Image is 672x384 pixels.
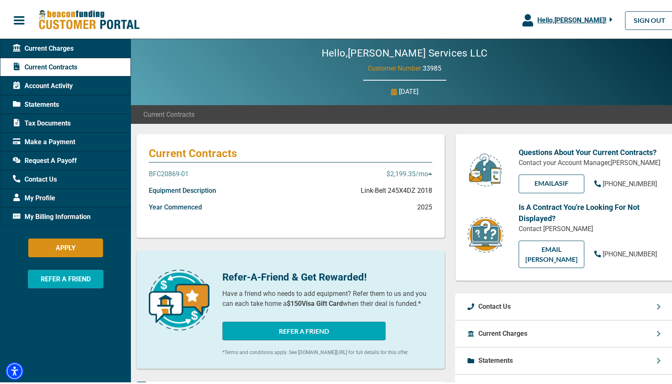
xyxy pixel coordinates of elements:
[478,354,513,364] p: Statements
[603,249,657,256] span: [PHONE_NUMBER]
[467,151,504,186] img: customer-service.png
[368,63,423,71] span: Customer Number:
[478,300,511,310] p: Contact Us
[361,184,432,194] p: Link-Belt 245X4DZ 2018
[386,167,432,177] p: $2,199.35 /mo
[417,201,432,211] p: 2025
[13,192,55,202] span: My Profile
[519,145,660,156] p: Questions About Your Current Contracts?
[519,156,660,166] p: Contact your Account Manager, [PERSON_NAME]
[149,184,216,194] p: Equipment Description
[13,42,74,52] span: Current Charges
[519,239,585,266] a: EMAIL [PERSON_NAME]
[222,268,433,283] p: Refer-A-Friend & Get Rewarded!
[149,167,189,177] p: BFC20869-01
[38,8,140,29] img: Beacon Funding Customer Portal Logo
[467,214,504,252] img: contract-icon.png
[149,201,202,211] p: Year Commenced
[287,298,343,306] b: $150 Visa Gift Card
[519,173,585,192] a: EMAILAsif
[594,248,657,258] a: [PHONE_NUMBER]
[13,98,59,108] span: Statements
[13,117,71,127] span: Tax Documents
[423,63,441,71] span: 33985
[537,15,606,22] span: Hello, [PERSON_NAME] !
[149,268,209,329] img: refer-a-friend-icon.png
[13,154,77,164] span: Request A Payoff
[13,173,57,183] span: Contact Us
[399,85,418,95] p: [DATE]
[519,222,660,232] p: Contact [PERSON_NAME]
[13,210,91,220] span: My Billing Information
[519,200,660,222] p: Is A Contract You're Looking For Not Displayed?
[222,320,386,339] button: REFER A FRIEND
[478,327,527,337] p: Current Charges
[13,79,73,89] span: Account Activity
[28,268,103,287] button: REFER A FRIEND
[594,177,657,187] a: [PHONE_NUMBER]
[149,145,432,158] p: Current Contracts
[28,237,103,256] button: APPLY
[13,61,77,71] span: Current Contracts
[13,135,75,145] span: Make a Payment
[143,108,194,118] span: Current Contracts
[222,287,433,307] p: Have a friend who needs to add equipment? Refer them to us and you can each take home a when thei...
[222,347,433,354] p: *Terms and conditions apply. See [DOMAIN_NAME][URL] for full details for this offer.
[297,46,513,58] h2: Hello, [PERSON_NAME] Services LLC
[5,360,24,379] div: Accessibility Menu
[603,178,657,186] span: [PHONE_NUMBER]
